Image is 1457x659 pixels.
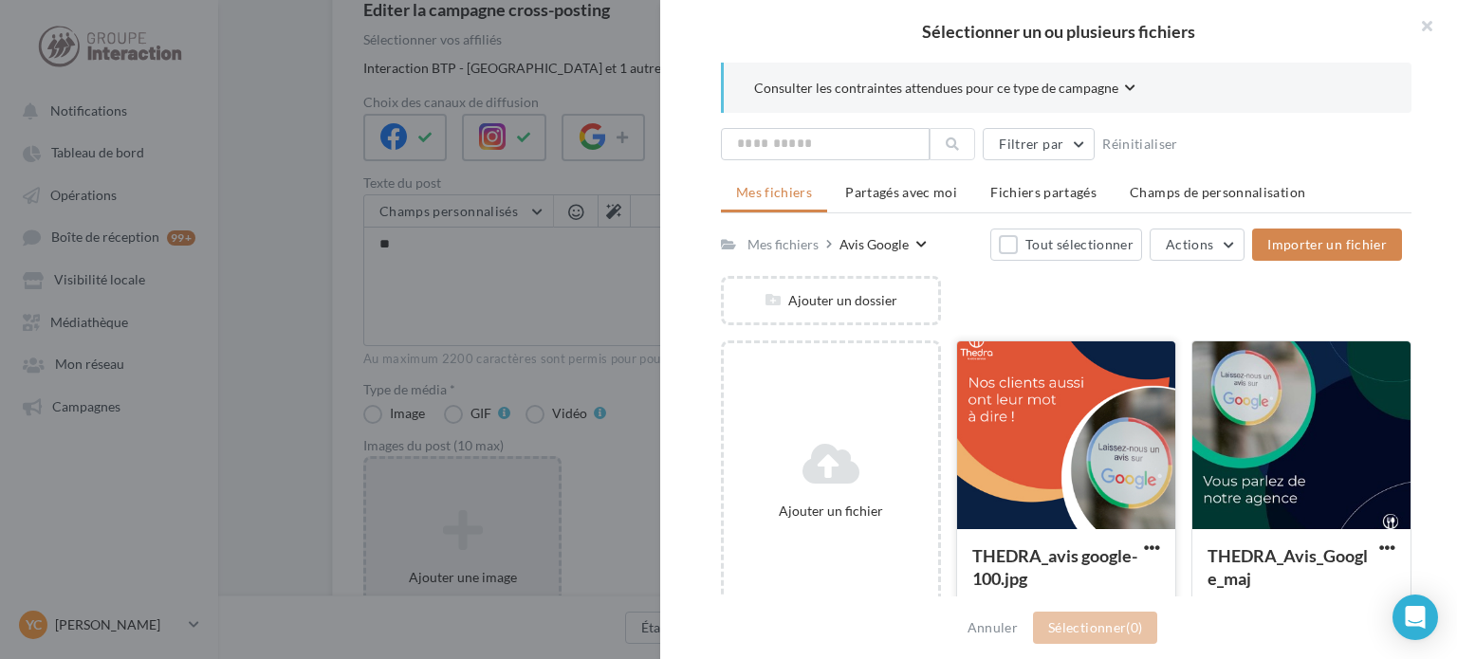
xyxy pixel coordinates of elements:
[1126,619,1142,635] span: (0)
[845,184,957,200] span: Partagés avec moi
[1208,545,1368,589] span: THEDRA_Avis_Google_maj
[1252,229,1402,261] button: Importer un fichier
[839,235,909,254] div: Avis Google
[1166,236,1213,252] span: Actions
[754,79,1118,98] span: Consulter les contraintes attendues pour ce type de campagne
[754,78,1135,101] button: Consulter les contraintes attendues pour ce type de campagne
[983,128,1095,160] button: Filtrer par
[747,235,819,254] div: Mes fichiers
[1095,133,1186,156] button: Réinitialiser
[1267,236,1387,252] span: Importer un fichier
[731,502,931,521] div: Ajouter un fichier
[1130,184,1305,200] span: Champs de personnalisation
[736,184,812,200] span: Mes fichiers
[1150,229,1245,261] button: Actions
[724,291,938,310] div: Ajouter un dossier
[960,616,1025,639] button: Annuler
[990,184,1097,200] span: Fichiers partagés
[691,23,1427,40] h2: Sélectionner un ou plusieurs fichiers
[1208,595,1395,612] div: Format d'image: jpg
[1392,595,1438,640] div: Open Intercom Messenger
[990,229,1142,261] button: Tout sélectionner
[972,595,1160,612] div: Format d'image: jpg
[1033,612,1157,644] button: Sélectionner(0)
[972,545,1137,589] span: THEDRA_avis google-100.jpg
